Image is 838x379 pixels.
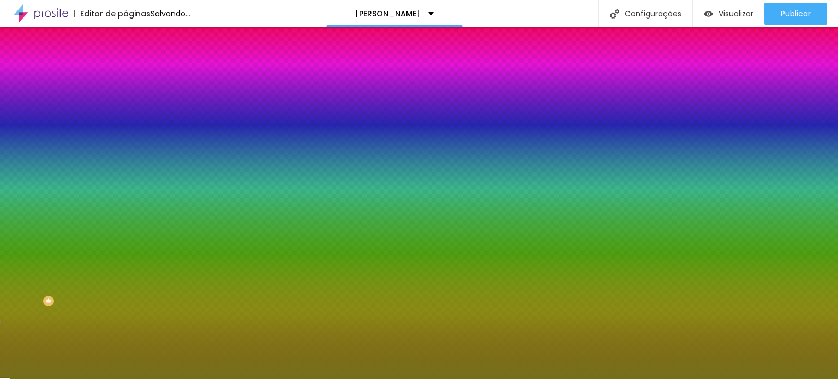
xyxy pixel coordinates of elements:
button: Visualizar [693,3,764,25]
img: view-1.svg [704,9,713,19]
div: Salvando... [151,10,190,17]
img: Icone [610,9,619,19]
span: Publicar [781,9,811,18]
div: Editor de páginas [74,10,151,17]
p: [PERSON_NAME] [355,10,420,17]
span: Visualizar [719,9,753,18]
button: Publicar [764,3,827,25]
